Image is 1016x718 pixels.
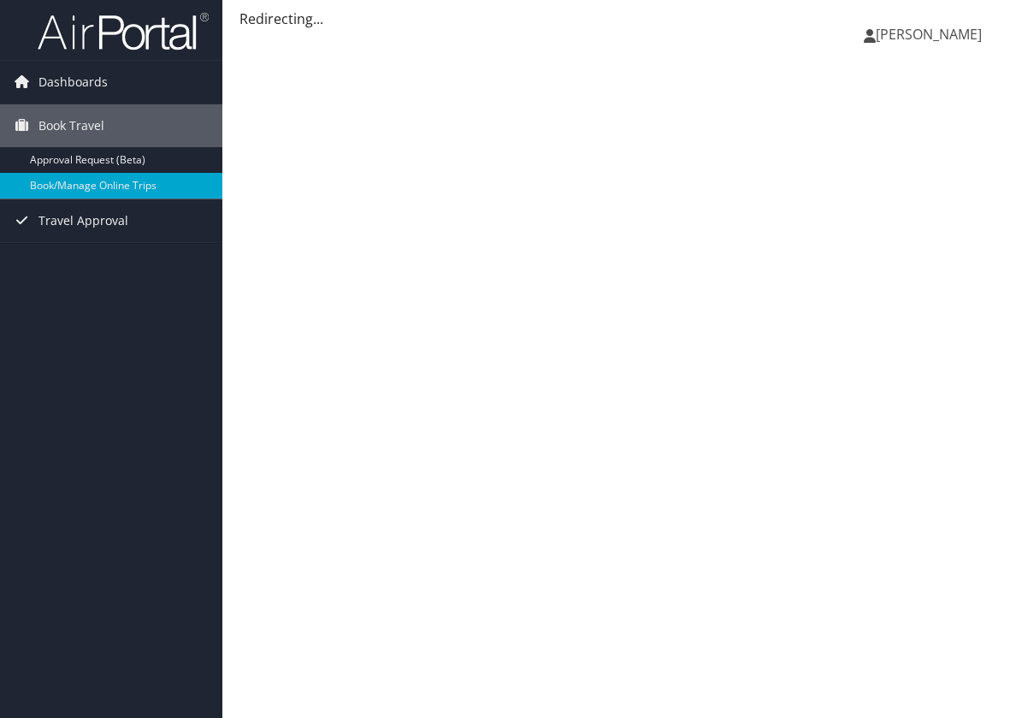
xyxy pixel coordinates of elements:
[876,25,982,44] span: [PERSON_NAME]
[239,9,999,29] div: Redirecting...
[38,199,128,242] span: Travel Approval
[38,104,104,147] span: Book Travel
[38,11,209,51] img: airportal-logo.png
[38,61,108,104] span: Dashboards
[864,9,999,60] a: [PERSON_NAME]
